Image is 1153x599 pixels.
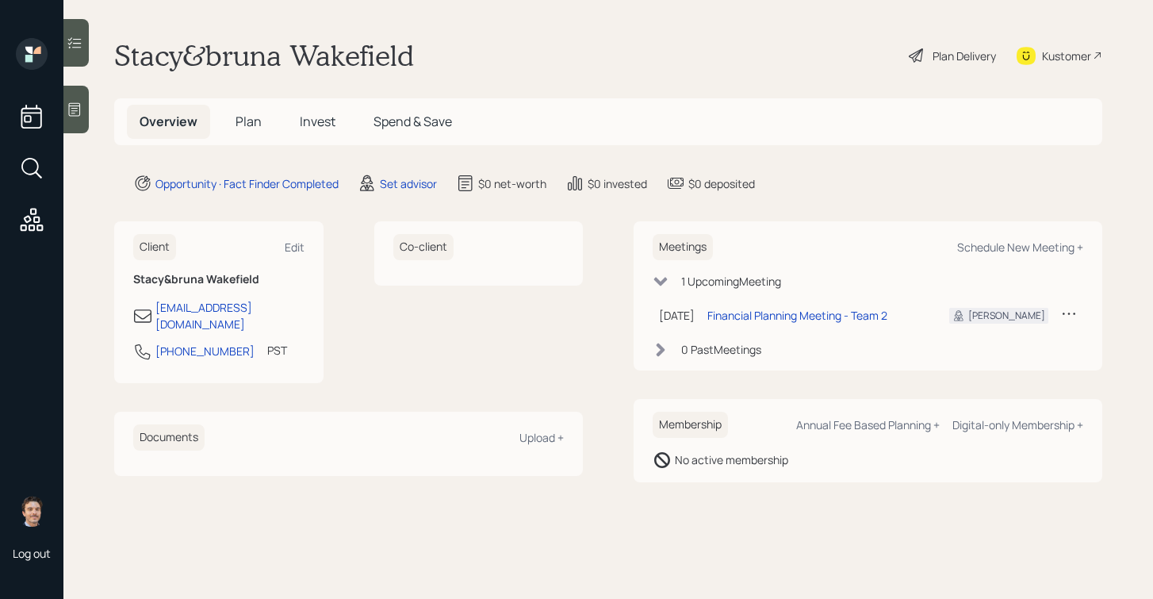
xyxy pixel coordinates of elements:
h6: Documents [133,424,205,451]
div: Financial Planning Meeting - Team 2 [707,307,887,324]
span: Plan [236,113,262,130]
h6: Co-client [393,234,454,260]
div: $0 deposited [688,175,755,192]
img: robby-grisanti-headshot.png [16,495,48,527]
h1: Stacy&bruna Wakefield [114,38,414,73]
div: Opportunity · Fact Finder Completed [155,175,339,192]
h6: Stacy&bruna Wakefield [133,273,305,286]
div: Log out [13,546,51,561]
div: 1 Upcoming Meeting [681,273,781,290]
div: [PERSON_NAME] [968,309,1045,323]
div: Upload + [519,430,564,445]
div: Schedule New Meeting + [957,240,1083,255]
span: Overview [140,113,197,130]
div: Digital-only Membership + [952,417,1083,432]
div: [PHONE_NUMBER] [155,343,255,359]
div: Kustomer [1042,48,1091,64]
span: Spend & Save [373,113,452,130]
div: Edit [285,240,305,255]
div: Annual Fee Based Planning + [796,417,940,432]
span: Invest [300,113,335,130]
div: 0 Past Meeting s [681,341,761,358]
h6: Membership [653,412,728,438]
div: Plan Delivery [933,48,996,64]
div: [EMAIL_ADDRESS][DOMAIN_NAME] [155,299,305,332]
div: Set advisor [380,175,437,192]
div: PST [267,342,287,359]
div: No active membership [675,451,788,468]
h6: Meetings [653,234,713,260]
div: $0 net-worth [478,175,546,192]
div: $0 invested [588,175,647,192]
h6: Client [133,234,176,260]
div: [DATE] [659,307,695,324]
